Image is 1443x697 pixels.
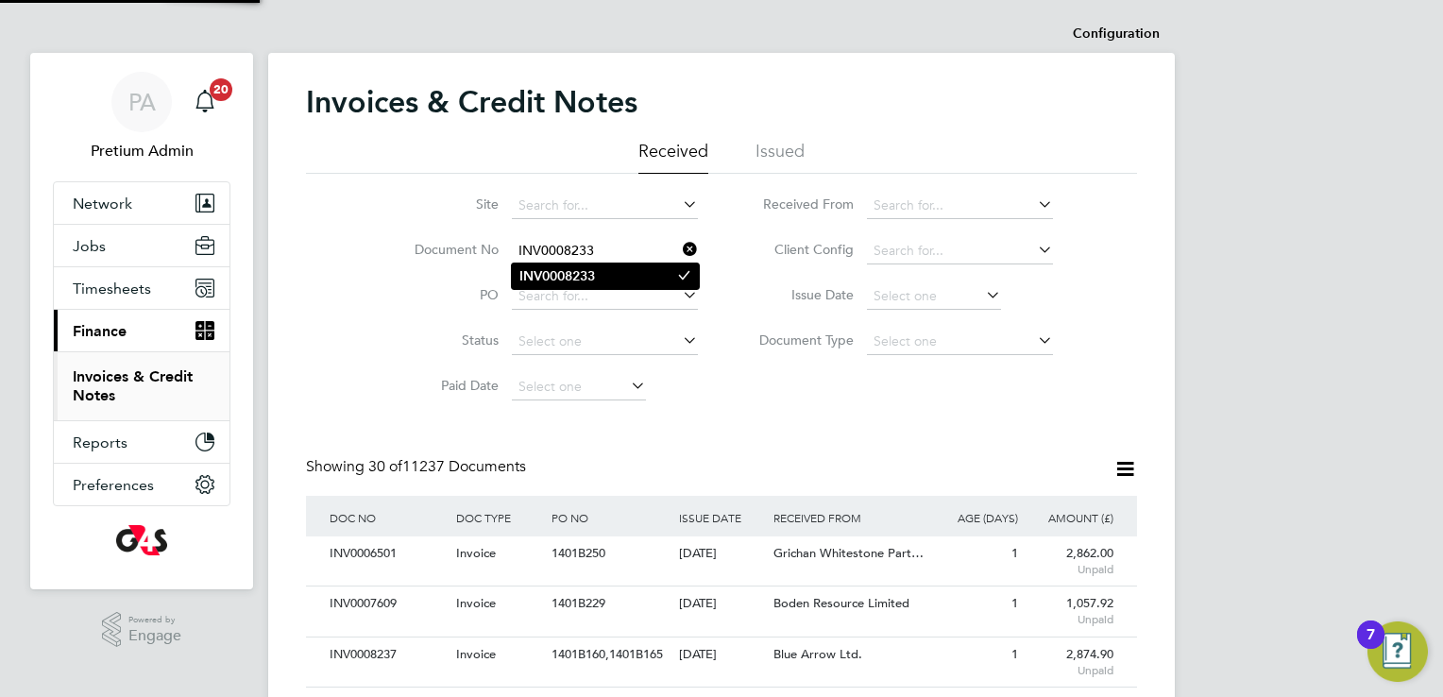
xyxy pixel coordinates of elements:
div: [DATE] [674,536,770,571]
span: Unpaid [1027,562,1113,577]
div: INV0007609 [325,586,451,621]
button: Network [54,182,229,224]
span: 11237 Documents [368,457,526,476]
input: Search for... [512,193,698,219]
a: Go to home page [53,525,230,555]
span: Blue Arrow Ltd. [773,646,862,662]
span: Pretium Admin [53,140,230,162]
input: Select one [512,374,646,400]
b: INV0008233 [519,268,595,284]
span: 1 [1011,646,1018,662]
label: PO [390,286,499,303]
span: Jobs [73,237,106,255]
li: Received [638,140,708,174]
input: Select one [512,329,698,355]
button: Open Resource Center, 7 new notifications [1367,621,1428,682]
span: 1 [1011,595,1018,611]
div: 1,057.92 [1023,586,1118,636]
div: DOC TYPE [451,496,547,539]
label: Client Config [745,241,854,258]
label: Document Type [745,331,854,348]
span: Powered by [128,612,181,628]
input: Search for... [512,283,698,310]
span: Preferences [73,476,154,494]
input: Search for... [867,193,1053,219]
button: Reports [54,421,229,463]
div: 7 [1367,635,1375,659]
div: INV0008237 [325,637,451,672]
div: Showing [306,457,530,477]
span: 20 [210,78,232,101]
nav: Main navigation [30,53,253,589]
a: Invoices & Credit Notes [73,367,193,404]
span: 1401B250 [552,545,605,561]
span: PA [128,90,156,114]
span: Reports [73,433,127,451]
label: Status [390,331,499,348]
span: 1 [1011,545,1018,561]
span: 1401B160,1401B165 [552,646,663,662]
span: 1401B229 [552,595,605,611]
span: Unpaid [1027,663,1113,678]
div: AGE (DAYS) [927,496,1023,539]
label: Issue Date [745,286,854,303]
span: Invoice [456,646,496,662]
span: Finance [73,322,127,340]
div: PO NO [547,496,673,539]
label: Document No [390,241,499,258]
button: Timesheets [54,267,229,309]
li: Configuration [1073,15,1160,53]
div: [DATE] [674,586,770,621]
span: Network [73,195,132,212]
span: Invoice [456,595,496,611]
label: Site [390,195,499,212]
input: Search for... [867,238,1053,264]
div: AMOUNT (£) [1023,496,1118,539]
img: g4s-logo-retina.png [116,525,167,555]
span: Invoice [456,545,496,561]
span: 30 of [368,457,402,476]
input: Search for... [512,238,698,264]
a: Powered byEngage [102,612,182,648]
div: 2,862.00 [1023,536,1118,586]
a: PAPretium Admin [53,72,230,162]
span: Engage [128,628,181,644]
div: [DATE] [674,637,770,672]
input: Select one [867,329,1053,355]
li: Issued [755,140,805,174]
label: Paid Date [390,377,499,394]
button: Preferences [54,464,229,505]
span: Timesheets [73,280,151,297]
span: Unpaid [1027,612,1113,627]
a: 20 [186,72,224,132]
div: RECEIVED FROM [769,496,927,539]
div: INV0006501 [325,536,451,571]
h2: Invoices & Credit Notes [306,83,637,121]
span: Grichan Whitestone Part… [773,545,924,561]
div: ISSUE DATE [674,496,770,539]
div: 2,874.90 [1023,637,1118,687]
div: DOC NO [325,496,451,539]
button: Finance [54,310,229,351]
input: Select one [867,283,1001,310]
div: Finance [54,351,229,420]
button: Jobs [54,225,229,266]
span: Boden Resource Limited [773,595,909,611]
label: Received From [745,195,854,212]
